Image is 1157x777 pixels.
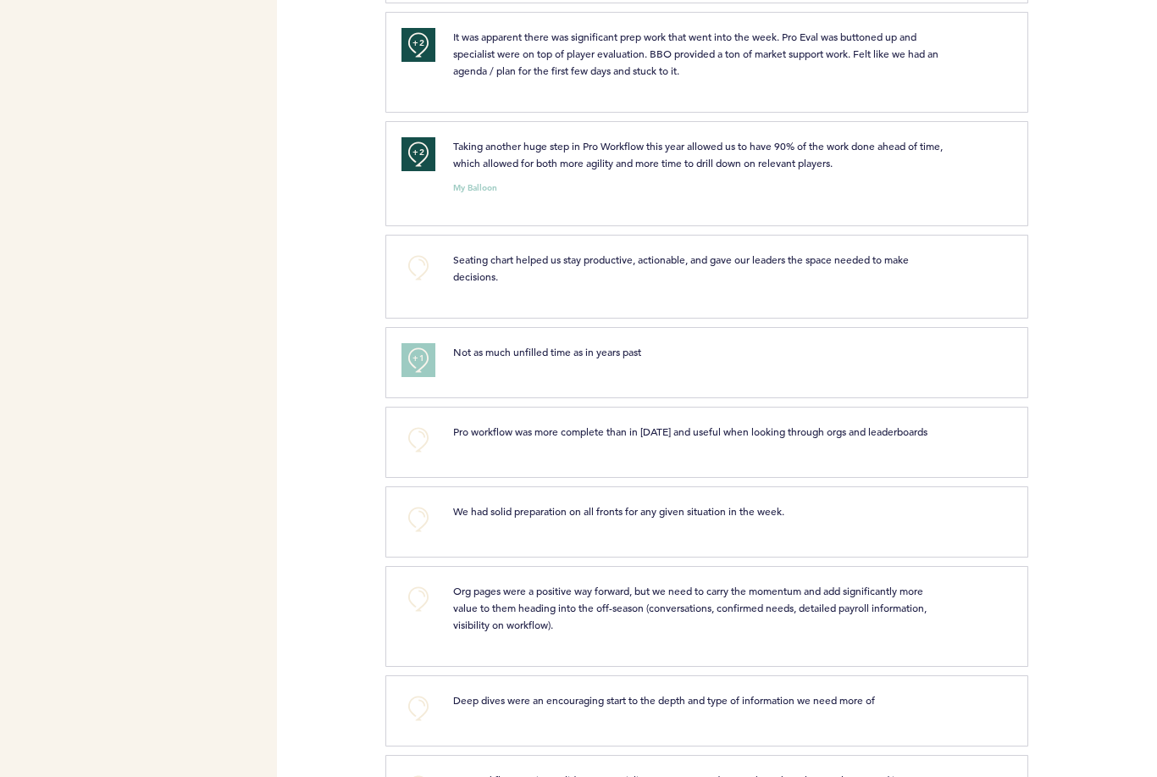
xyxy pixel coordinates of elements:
[401,343,435,377] button: +1
[453,584,929,631] span: Org pages were a positive way forward, but we need to carry the momentum and add significantly mo...
[453,139,945,169] span: Taking another huge step in Pro Workflow this year allowed us to have 90% of the work done ahead ...
[412,35,424,52] span: +2
[453,184,497,192] small: My Balloon
[453,425,927,438] span: Pro workflow was more complete than in [DATE] and useful when looking through orgs and leaderboards
[453,693,875,707] span: Deep dives were an encouraging start to the depth and type of information we need more of
[401,137,435,171] button: +2
[412,350,424,367] span: +1
[453,345,641,358] span: Not as much unfilled time as in years past
[401,28,435,62] button: +2
[453,504,784,518] span: We had solid preparation on all fronts for any given situation in the week.
[453,253,911,283] span: Seating chart helped us stay productive, actionable, and gave our leaders the space needed to mak...
[453,30,941,77] span: It was apparent there was significant prep work that went into the week. Pro Eval was buttoned up...
[412,144,424,161] span: +2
